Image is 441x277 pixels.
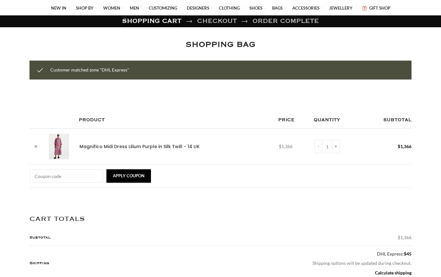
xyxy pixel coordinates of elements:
a: GIFT SHOP [362,2,390,15]
span: MEN [130,5,139,11]
a: SHOES [249,2,266,15]
a: Magnifico Midi Dress Lilium Purple in Silk Twill - 14 UK [79,144,200,150]
a: WOMEN [103,2,123,15]
bdi: 1,366 [279,144,293,149]
th: Product [76,112,275,129]
p: Shipping options will be updated during checkout. [106,260,412,266]
a: MEN [130,2,142,15]
span: WOMEN [103,5,120,11]
span: $ [279,144,281,149]
input: - [314,140,322,153]
span: SHOES [249,5,262,11]
th: Subtotal [29,230,103,246]
span: SHOP BY [76,5,94,11]
a: Shopping cart [122,16,181,27]
bdi: 45 [404,251,412,256]
span: CLOTHING [219,5,240,11]
span: NEW IN [51,5,66,11]
h2: Cart totals [29,215,412,223]
span: Checkout [197,19,237,23]
img: GiftBag [362,6,367,10]
bdi: 1,366 [398,144,412,149]
span: $ [404,251,406,256]
a: ACCESSORIES [292,2,323,15]
span: BAGS [272,5,283,11]
th: Subtotal [362,112,412,129]
a: Remove Magnifico Midi Dress Lilium Purple in Silk Twill - 14 UK from cart [31,142,41,151]
a: Checkout [197,16,237,27]
span: $ [398,235,400,240]
th: Quantity [311,112,362,129]
a: Calculate shipping [375,270,412,275]
span: JEWELLERY [329,5,353,11]
span: DESIGNERS [187,5,209,11]
a: CLOTHING [219,2,243,15]
span: Shopping cart [122,19,181,23]
input: Coupon code [29,169,103,183]
a: BAGS [272,2,286,15]
span: GIFT SHOP [369,5,390,11]
img: Magnifico Midi Dress Lilium Purple in Silk Twill - 14 UK [46,134,72,159]
a: DESIGNERS [187,2,212,15]
a: JEWELLERY [329,2,356,15]
th: Price [275,112,311,129]
div: Main navigation [12,2,428,15]
label: DHL Express: [106,251,412,257]
div: Customer matched zone "DHL Express" [29,61,412,79]
input: Product quantity [322,140,332,153]
span: CUSTOMIZING [149,5,177,11]
span: ACCESSORIES [292,5,320,11]
bdi: 1,366 [398,235,412,240]
a: CUSTOMIZING [149,2,180,15]
input: + [332,140,340,153]
a: SHOP BY [76,2,97,15]
span: $ [398,144,400,149]
h1: SHOPPING BAG [186,38,255,51]
a: NEW IN [51,2,70,15]
span: Order complete [253,16,319,27]
button: Apply coupon [106,169,151,183]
